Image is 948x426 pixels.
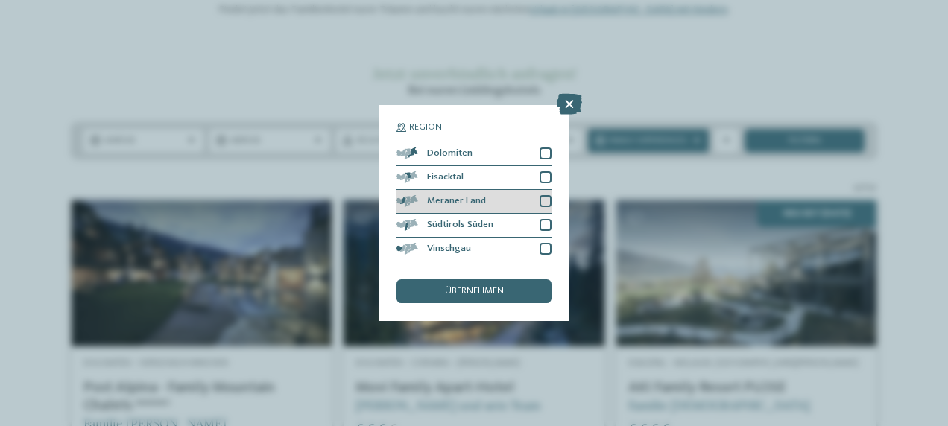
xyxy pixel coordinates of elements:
span: Dolomiten [427,149,473,159]
span: Eisacktal [427,173,464,182]
span: Region [409,123,442,133]
span: Südtirols Süden [427,220,493,230]
span: Vinschgau [427,244,471,254]
span: übernehmen [445,287,504,296]
span: Meraner Land [427,197,486,206]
